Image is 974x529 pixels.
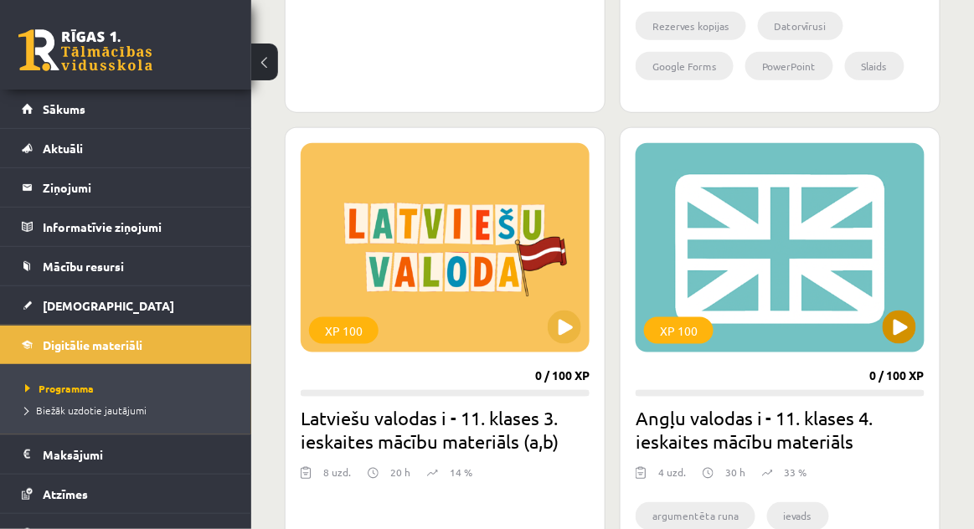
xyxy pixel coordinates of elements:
[22,247,230,285] a: Mācību resursi
[18,29,152,71] a: Rīgas 1. Tālmācības vidusskola
[22,435,230,474] a: Maksājumi
[43,168,230,207] legend: Ziņojumi
[22,208,230,246] a: Informatīvie ziņojumi
[636,52,734,80] li: Google Forms
[43,101,85,116] span: Sākums
[450,465,472,480] p: 14 %
[22,168,230,207] a: Ziņojumi
[43,259,124,274] span: Mācību resursi
[644,317,714,344] div: XP 100
[845,52,904,80] li: Slaids
[25,403,234,418] a: Biežāk uzdotie jautājumi
[43,337,142,352] span: Digitālie materiāli
[43,298,174,313] span: [DEMOGRAPHIC_DATA]
[301,407,590,454] h2: Latviešu valodas i - 11. klases 3. ieskaites mācību materiāls (a,b)
[25,403,147,417] span: Biežāk uzdotie jautājumi
[745,52,833,80] li: PowerPoint
[758,12,843,40] li: Datorvīrusi
[25,381,234,396] a: Programma
[636,407,925,454] h2: Angļu valodas i - 11. klases 4. ieskaites mācību materiāls
[785,465,807,480] p: 33 %
[43,435,230,474] legend: Maksājumi
[22,475,230,513] a: Atzīmes
[22,326,230,364] a: Digitālie materiāli
[43,141,83,156] span: Aktuāli
[43,486,88,501] span: Atzīmes
[43,208,230,246] legend: Informatīvie ziņojumi
[25,382,94,395] span: Programma
[22,90,230,128] a: Sākums
[309,317,379,344] div: XP 100
[658,465,686,490] div: 4 uzd.
[390,465,410,480] p: 20 h
[22,286,230,325] a: [DEMOGRAPHIC_DATA]
[323,465,351,490] div: 8 uzd.
[22,129,230,167] a: Aktuāli
[725,465,745,480] p: 30 h
[636,12,746,40] li: Rezerves kopijas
